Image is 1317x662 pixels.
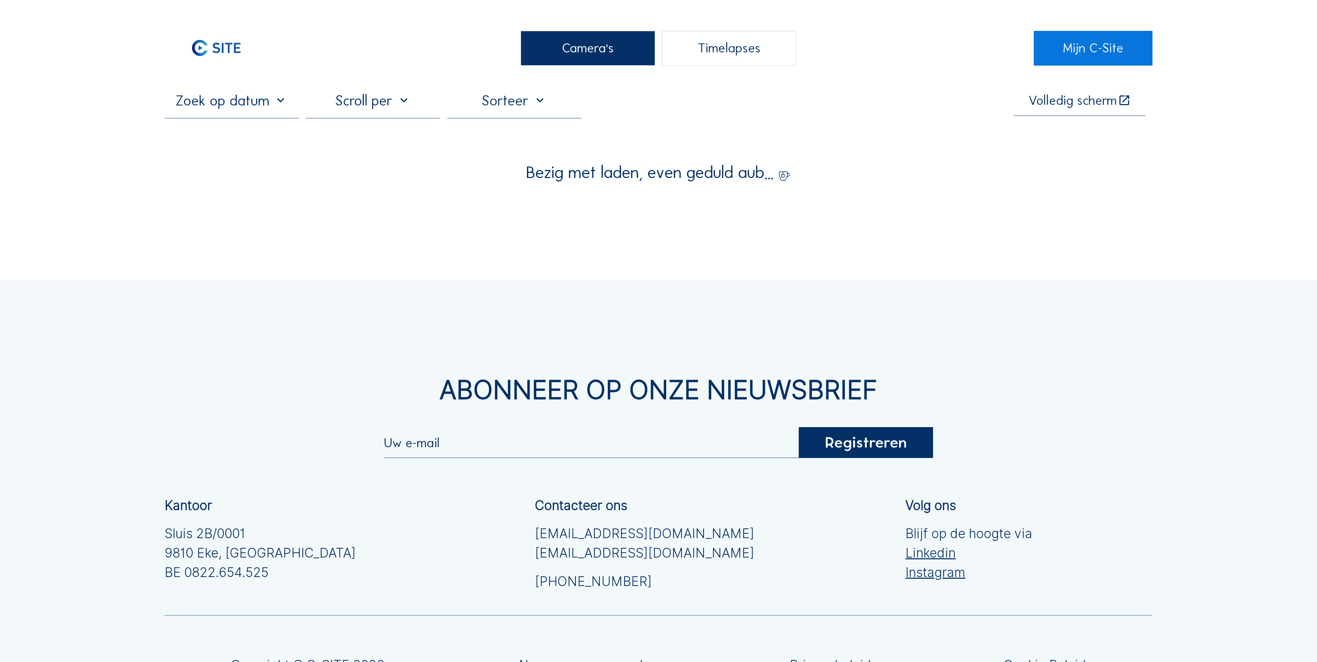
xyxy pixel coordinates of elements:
[535,499,627,512] div: Contacteer ons
[526,164,774,181] span: Bezig met laden, even geduld aub...
[535,543,754,563] a: [EMAIL_ADDRESS][DOMAIN_NAME]
[165,524,356,582] div: Sluis 2B/0001 9810 Eke, [GEOGRAPHIC_DATA] BE 0822.654.525
[905,499,956,512] div: Volg ons
[384,438,799,449] input: Uw e-mail
[799,427,933,458] div: Registreren
[905,543,1032,563] a: Linkedin
[165,499,212,512] div: Kantoor
[905,563,1032,582] a: Instagram
[165,31,283,66] a: C-SITE Logo
[521,31,655,66] div: Camera's
[905,524,1032,582] div: Blijf op de hoogte via
[662,31,796,66] div: Timelapses
[1029,94,1117,107] div: Volledig scherm
[535,572,754,591] a: [PHONE_NUMBER]
[165,377,1152,402] div: Abonneer op onze nieuwsbrief
[165,92,299,109] input: Zoek op datum 󰅀
[165,31,268,66] img: C-SITE Logo
[535,524,754,543] a: [EMAIL_ADDRESS][DOMAIN_NAME]
[1034,31,1152,66] a: Mijn C-Site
